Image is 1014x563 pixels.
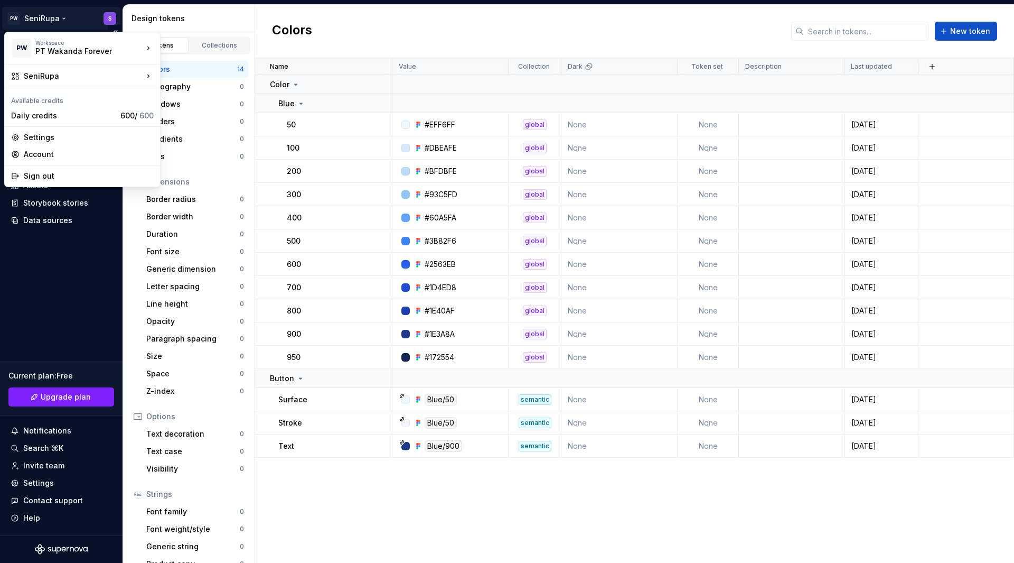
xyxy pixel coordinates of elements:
[12,39,31,58] div: PW
[24,132,154,143] div: Settings
[24,71,143,81] div: SeniRupa
[120,111,154,120] span: 600 /
[35,40,143,46] div: Workspace
[35,46,125,57] div: PT Wakanda Forever
[7,90,158,107] div: Available credits
[11,110,116,121] div: Daily credits
[24,171,154,181] div: Sign out
[139,111,154,120] span: 600
[24,149,154,160] div: Account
